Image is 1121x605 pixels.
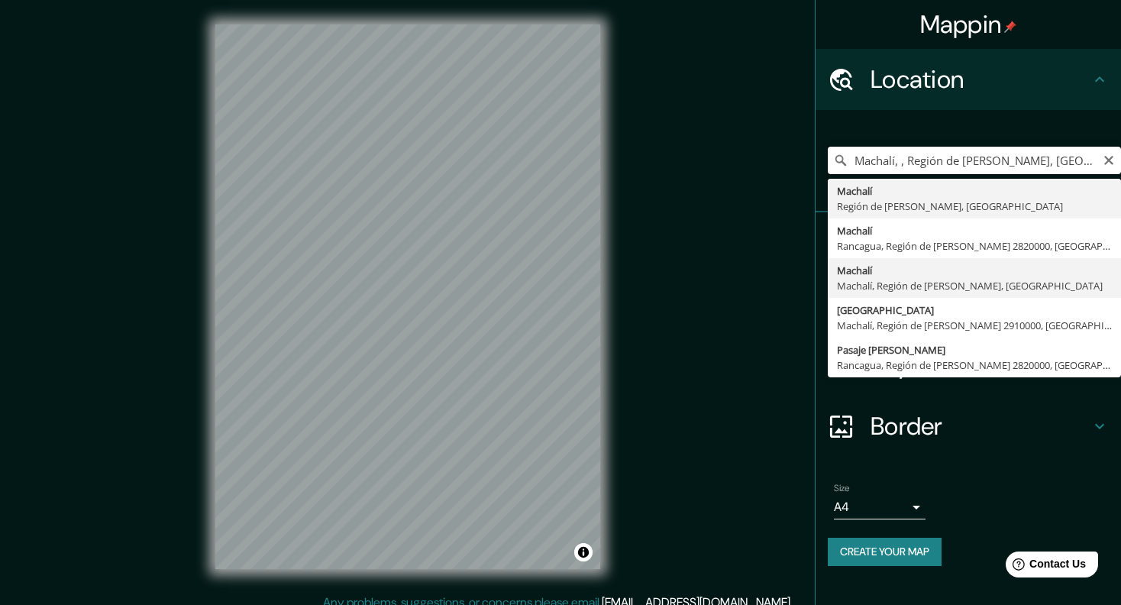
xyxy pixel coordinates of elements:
[985,545,1104,588] iframe: Help widget launcher
[837,199,1112,214] div: Región de [PERSON_NAME], [GEOGRAPHIC_DATA]
[837,357,1112,373] div: Rancagua, Región de [PERSON_NAME] 2820000, [GEOGRAPHIC_DATA]
[1103,152,1115,167] button: Clear
[837,342,1112,357] div: Pasaje [PERSON_NAME]
[574,543,593,561] button: Toggle attribution
[215,24,600,569] canvas: Map
[871,64,1090,95] h4: Location
[828,538,942,566] button: Create your map
[816,212,1121,273] div: Pins
[816,335,1121,396] div: Layout
[828,147,1121,174] input: Pick your city or area
[834,495,926,519] div: A4
[837,302,1112,318] div: [GEOGRAPHIC_DATA]
[837,183,1112,199] div: Machalí
[816,49,1121,110] div: Location
[837,263,1112,278] div: Machalí
[871,411,1090,442] h4: Border
[837,318,1112,333] div: Machalí, Región de [PERSON_NAME] 2910000, [GEOGRAPHIC_DATA]
[837,238,1112,254] div: Rancagua, Región de [PERSON_NAME] 2820000, [GEOGRAPHIC_DATA]
[871,350,1090,380] h4: Layout
[816,273,1121,335] div: Style
[816,396,1121,457] div: Border
[920,9,1017,40] h4: Mappin
[837,278,1112,293] div: Machalí, Región de [PERSON_NAME], [GEOGRAPHIC_DATA]
[837,223,1112,238] div: Machalí
[1004,21,1016,33] img: pin-icon.png
[834,482,850,495] label: Size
